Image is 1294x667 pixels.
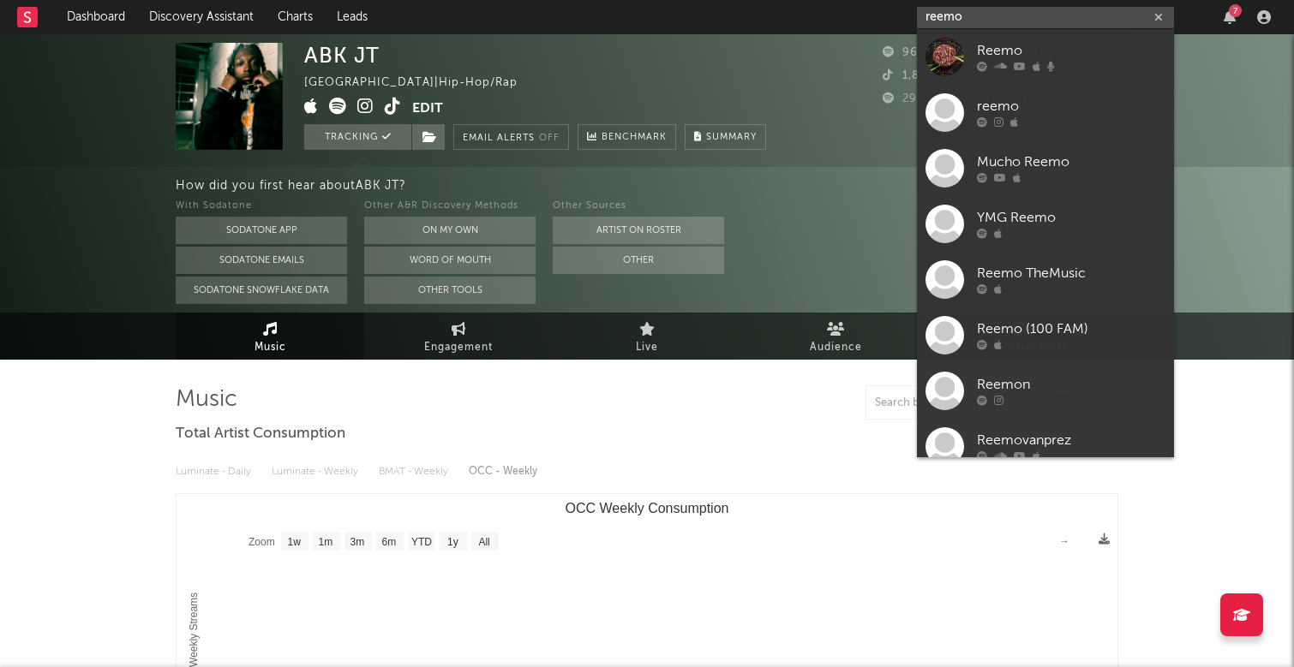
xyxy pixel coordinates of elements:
a: Reemo (100 FAM) [917,307,1174,363]
button: Sodatone App [176,217,347,244]
a: Reemo TheMusic [917,252,1174,307]
button: Edit [412,98,443,119]
a: reemo [917,85,1174,140]
a: Engagement [364,313,553,360]
a: Audience [741,313,930,360]
div: Mucho Reemo [977,152,1165,173]
button: Summary [685,124,766,150]
text: YTD [411,536,432,548]
div: reemo [977,97,1165,117]
span: Music [255,337,286,358]
button: Word Of Mouth [364,247,536,274]
div: Other A&R Discovery Methods [364,196,536,217]
button: On My Own [364,217,536,244]
text: 1y [447,536,458,548]
span: 1,877 [883,70,933,81]
div: Reemovanprez [977,431,1165,451]
text: 1w [288,536,302,548]
a: YMG Reemo [917,196,1174,252]
text: Zoom [249,536,275,548]
div: [GEOGRAPHIC_DATA] | Hip-Hop/Rap [304,73,537,93]
span: Audience [810,337,862,358]
div: Reemo (100 FAM) [977,319,1165,340]
text: 3m [350,536,365,548]
span: Total Artist Consumption [176,424,345,444]
span: 295 Monthly Listeners [883,93,1028,104]
span: 96 [883,47,918,58]
div: Reemo [977,41,1165,62]
a: Music [176,313,364,360]
button: Other Tools [364,277,536,304]
text: 6m [382,536,397,548]
a: Reemovanprez [917,419,1174,474]
span: Summary [706,133,757,142]
button: Other [553,247,724,274]
span: Engagement [424,337,493,358]
text: OCC Weekly Consumption [566,501,729,515]
div: Reemo TheMusic [977,264,1165,284]
button: Email AlertsOff [453,124,569,150]
div: 7 [1229,4,1242,17]
span: Live [636,337,658,358]
div: ABK JT [304,43,380,68]
a: Benchmark [578,124,676,150]
div: With Sodatone [176,196,347,217]
a: Live [553,313,741,360]
button: 7 [1224,10,1236,24]
div: Reemon [977,375,1165,396]
em: Off [539,134,560,143]
a: Mucho Reemo [917,140,1174,196]
text: All [478,536,489,548]
div: Other Sources [553,196,724,217]
div: YMG Reemo [977,208,1165,229]
span: Benchmark [602,128,667,148]
button: Sodatone Emails [176,247,347,274]
input: Search for artists [917,7,1174,28]
text: → [1059,535,1069,547]
div: How did you first hear about ABK JT ? [176,176,1294,196]
text: 1m [319,536,333,548]
button: Sodatone Snowflake Data [176,277,347,304]
a: Reemo [917,29,1174,85]
input: Search by song name or URL [866,396,1047,410]
button: Tracking [304,124,411,150]
button: Artist on Roster [553,217,724,244]
a: Reemon [917,363,1174,419]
